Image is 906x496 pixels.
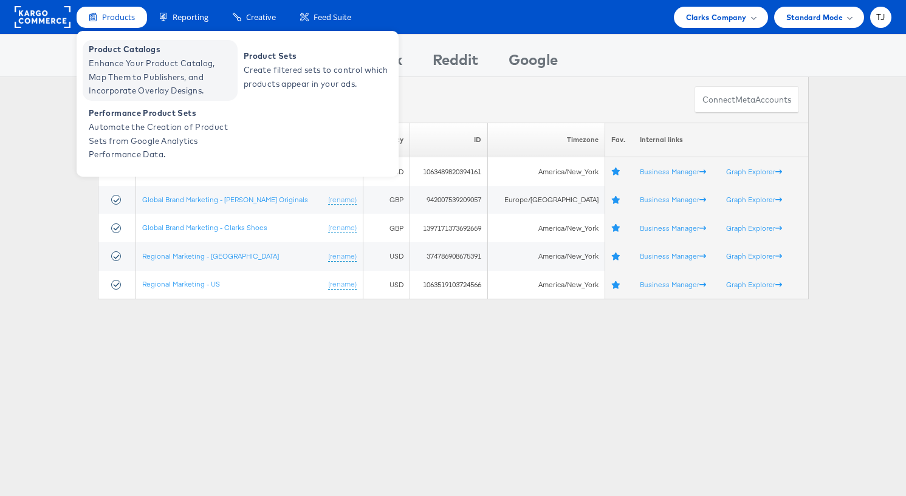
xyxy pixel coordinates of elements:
[487,123,605,157] th: Timezone
[246,12,276,23] span: Creative
[363,214,410,242] td: GBP
[509,49,558,76] div: Google
[410,123,487,157] th: ID
[363,271,410,299] td: USD
[328,279,357,290] a: (rename)
[359,49,402,76] div: Tiktok
[328,195,357,205] a: (rename)
[244,49,390,63] span: Product Sets
[89,120,235,161] span: Automate the Creation of Product Sets from Google Analytics Performance Data.
[726,223,782,233] a: Graph Explorer
[83,40,238,101] a: Product Catalogs Enhance Your Product Catalog, Map Them to Publishers, and Incorporate Overlay De...
[328,251,357,262] a: (rename)
[328,223,357,233] a: (rename)
[487,157,605,186] td: America/New_York
[89,42,235,56] span: Product Catalogs
[487,271,605,299] td: America/New_York
[410,186,487,214] td: 942007539209057
[142,279,220,288] a: Regional Marketing - US
[173,12,208,23] span: Reporting
[786,11,843,24] span: Standard Mode
[487,214,605,242] td: America/New_York
[726,280,782,289] a: Graph Explorer
[244,63,390,91] span: Create filtered sets to control which products appear in your ads.
[142,223,267,232] a: Global Brand Marketing - Clarks Shoes
[640,251,706,260] a: Business Manager
[83,104,238,165] a: Performance Product Sets Automate the Creation of Product Sets from Google Analytics Performance ...
[238,40,393,101] a: Product Sets Create filtered sets to control which products appear in your ads.
[363,186,410,214] td: GBP
[640,223,706,233] a: Business Manager
[102,12,135,23] span: Products
[487,242,605,271] td: America/New_York
[142,195,308,204] a: Global Brand Marketing - [PERSON_NAME] Originals
[686,11,747,24] span: Clarks Company
[433,49,478,76] div: Reddit
[410,242,487,271] td: 374786908675391
[410,214,487,242] td: 1397171373692669
[410,271,487,299] td: 1063519103724566
[695,86,799,114] button: ConnectmetaAccounts
[640,167,706,176] a: Business Manager
[726,167,782,176] a: Graph Explorer
[89,56,235,98] span: Enhance Your Product Catalog, Map Them to Publishers, and Incorporate Overlay Designs.
[410,157,487,186] td: 1063489820394161
[142,251,279,260] a: Regional Marketing - [GEOGRAPHIC_DATA]
[640,195,706,204] a: Business Manager
[314,12,351,23] span: Feed Suite
[726,251,782,260] a: Graph Explorer
[640,280,706,289] a: Business Manager
[876,13,885,21] span: TJ
[726,195,782,204] a: Graph Explorer
[487,186,605,214] td: Europe/[GEOGRAPHIC_DATA]
[735,94,755,106] span: meta
[89,106,235,120] span: Performance Product Sets
[363,242,410,271] td: USD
